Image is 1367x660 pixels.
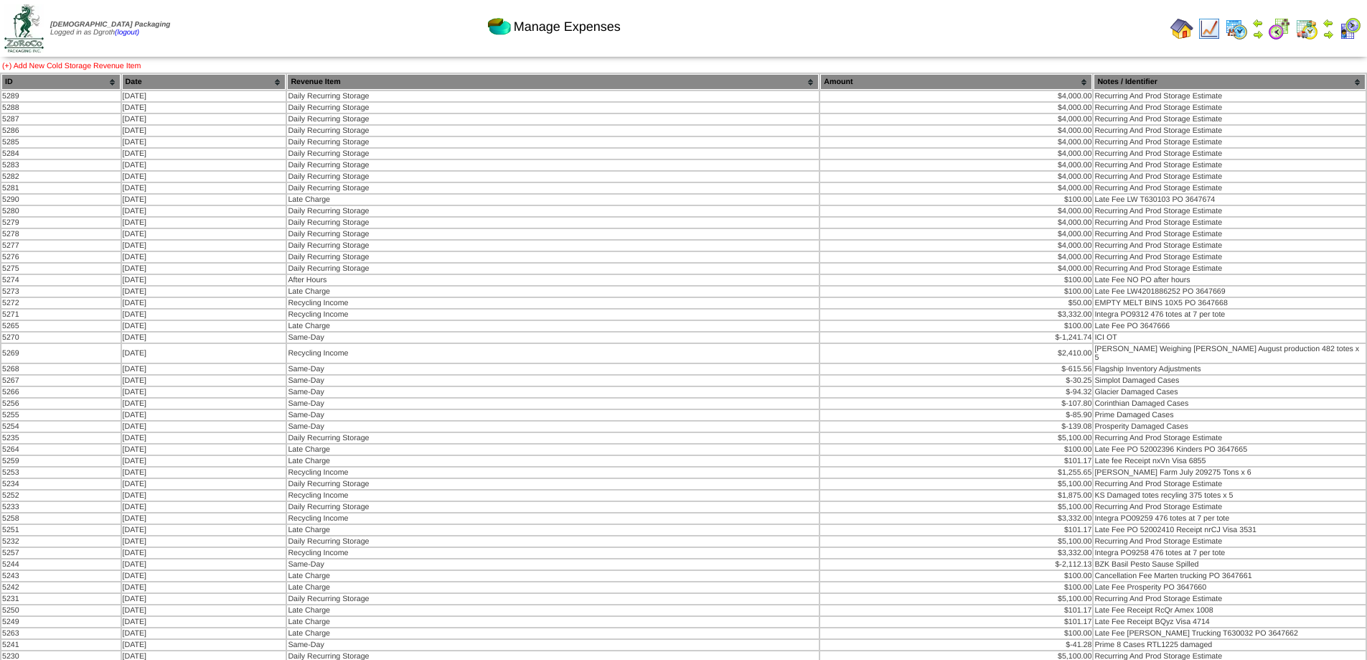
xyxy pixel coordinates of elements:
[1,399,121,409] td: 5256
[115,29,139,37] a: (logout)
[287,126,819,136] td: Daily Recurring Storage
[1094,640,1366,650] td: Prime 8 Cases RTL1225 damaged
[1,445,121,455] td: 5264
[821,618,1091,626] div: $101.17
[821,503,1091,511] div: $5,100.00
[287,456,819,466] td: Late Charge
[1170,17,1193,40] img: home.gif
[821,195,1091,204] div: $100.00
[1,206,121,216] td: 5280
[821,526,1091,534] div: $101.17
[821,126,1091,135] div: $4,000.00
[821,287,1091,296] div: $100.00
[287,491,819,501] td: Recycling Income
[122,206,286,216] td: [DATE]
[1,103,121,113] td: 5288
[821,349,1091,358] div: $2,410.00
[287,298,819,308] td: Recycling Income
[122,74,286,90] th: Date
[1,137,121,147] td: 5285
[1094,364,1366,374] td: Flagship Inventory Adjustments
[1,491,121,501] td: 5252
[122,333,286,343] td: [DATE]
[821,537,1091,546] div: $5,100.00
[4,4,44,52] img: zoroco-logo-small.webp
[821,322,1091,330] div: $100.00
[1094,376,1366,386] td: Simplot Damaged Cases
[1094,206,1366,216] td: Recurring And Prod Storage Estimate
[287,172,819,182] td: Daily Recurring Storage
[287,137,819,147] td: Daily Recurring Storage
[122,559,286,570] td: [DATE]
[122,137,286,147] td: [DATE]
[1,559,121,570] td: 5244
[1094,491,1366,501] td: KS Damaged totes recyling 375 totes x 5
[1094,628,1366,638] td: Late Fee [PERSON_NAME] Trucking T630032 PO 3647662
[122,387,286,397] td: [DATE]
[287,229,819,239] td: Daily Recurring Storage
[1094,149,1366,159] td: Recurring And Prod Storage Estimate
[50,21,170,37] span: Logged in as Dgroth
[821,149,1091,158] div: $4,000.00
[1,387,121,397] td: 5266
[287,536,819,547] td: Daily Recurring Storage
[1094,241,1366,251] td: Recurring And Prod Storage Estimate
[821,468,1091,477] div: $1,255.65
[1,468,121,478] td: 5253
[122,513,286,524] td: [DATE]
[1094,387,1366,397] td: Glacier Damaged Cases
[821,445,1091,454] div: $100.00
[1,91,121,101] td: 5289
[1,321,121,331] td: 5265
[122,605,286,615] td: [DATE]
[287,310,819,320] td: Recycling Income
[821,491,1091,500] div: $1,875.00
[1094,594,1366,604] td: Recurring And Prod Storage Estimate
[1,241,121,251] td: 5277
[1,571,121,581] td: 5243
[1198,17,1221,40] img: line_graph.gif
[821,641,1091,649] div: $-41.28
[287,387,819,397] td: Same-Day
[287,91,819,101] td: Daily Recurring Storage
[1094,479,1366,489] td: Recurring And Prod Storage Estimate
[1,594,121,604] td: 5231
[1,536,121,547] td: 5232
[821,595,1091,603] div: $5,100.00
[287,640,819,650] td: Same-Day
[122,310,286,320] td: [DATE]
[287,195,819,205] td: Late Charge
[821,241,1091,250] div: $4,000.00
[287,502,819,512] td: Daily Recurring Storage
[287,605,819,615] td: Late Charge
[821,629,1091,638] div: $100.00
[1094,183,1366,193] td: Recurring And Prod Storage Estimate
[122,114,286,124] td: [DATE]
[287,433,819,443] td: Daily Recurring Storage
[287,275,819,285] td: After Hours
[821,480,1091,488] div: $5,100.00
[514,19,621,34] span: Manage Expenses
[122,594,286,604] td: [DATE]
[821,276,1091,284] div: $100.00
[287,252,819,262] td: Daily Recurring Storage
[1094,456,1366,466] td: Late fee Receipt nxVn Visa 6855
[821,92,1091,101] div: $4,000.00
[1,183,121,193] td: 5281
[1,605,121,615] td: 5250
[1,376,121,386] td: 5267
[1094,229,1366,239] td: Recurring And Prod Storage Estimate
[1094,410,1366,420] td: Prime Damaged Cases
[1094,218,1366,228] td: Recurring And Prod Storage Estimate
[1094,287,1366,297] td: Late Fee LW4201886252 PO 3647669
[1094,536,1366,547] td: Recurring And Prod Storage Estimate
[1,195,121,205] td: 5290
[1,456,121,466] td: 5259
[1094,321,1366,331] td: Late Fee PO 3647666
[1225,17,1248,40] img: calendarprod.gif
[122,628,286,638] td: [DATE]
[1,433,121,443] td: 5235
[1,617,121,627] td: 5249
[821,411,1091,419] div: $-85.90
[122,91,286,101] td: [DATE]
